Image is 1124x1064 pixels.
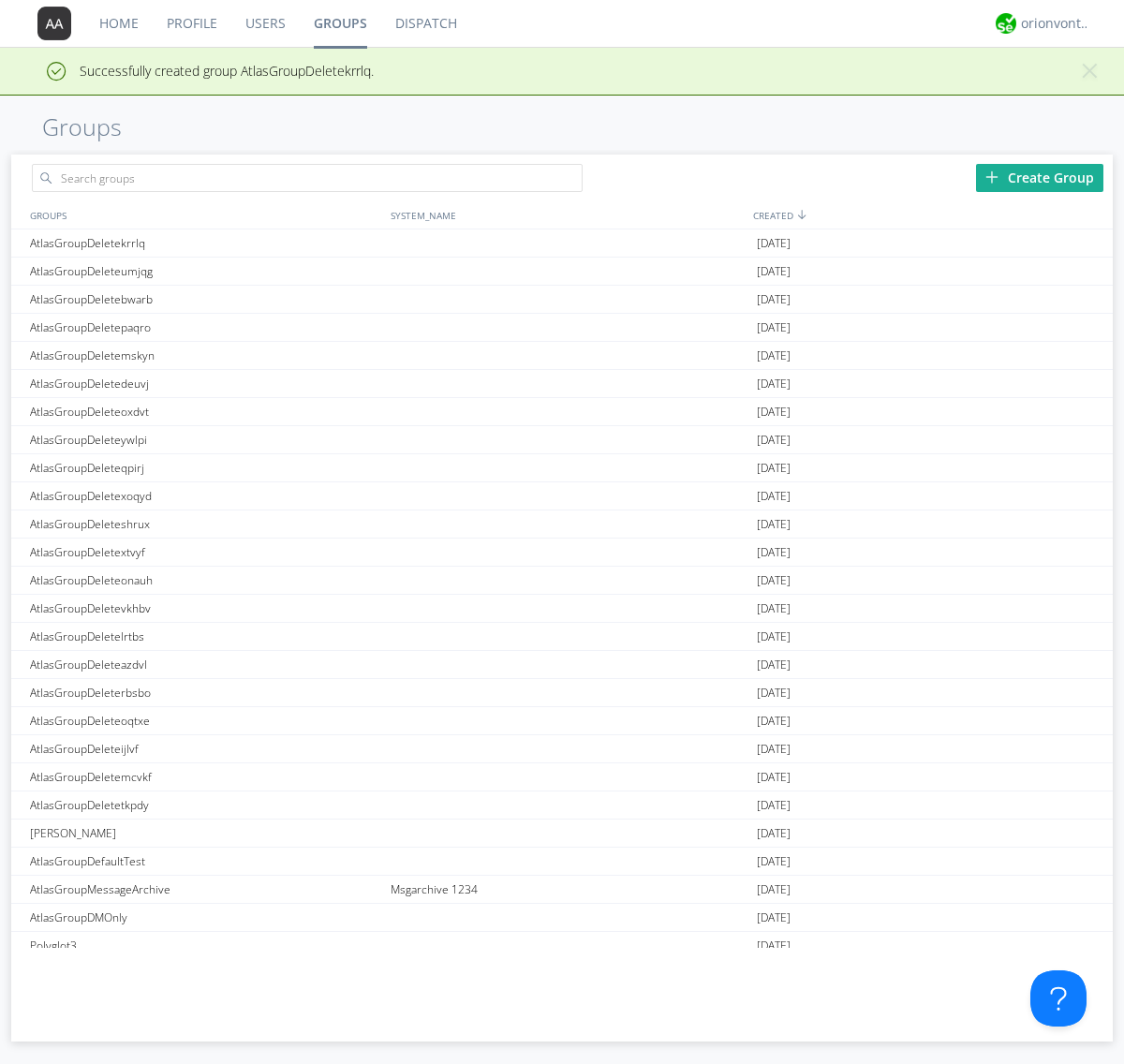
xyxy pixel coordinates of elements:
[757,539,791,567] span: [DATE]
[757,510,791,539] span: [DATE]
[11,848,1113,876] a: AtlasGroupDefaultTest[DATE]
[757,651,791,679] span: [DATE]
[757,820,791,848] span: [DATE]
[757,370,791,398] span: [DATE]
[25,735,386,762] div: AtlasGroupDeleteijlvf
[11,904,1113,932] a: AtlasGroupDMOnly[DATE]
[25,595,386,622] div: AtlasGroupDeletevkhbv
[11,510,1113,539] a: AtlasGroupDeleteshrux[DATE]
[757,229,791,258] span: [DATE]
[757,314,791,342] span: [DATE]
[25,314,386,341] div: AtlasGroupDeletepaqro
[25,820,386,847] div: [PERSON_NAME]
[25,876,386,903] div: AtlasGroupMessageArchive
[25,370,386,397] div: AtlasGroupDeletedeuvj
[757,482,791,510] span: [DATE]
[25,426,386,453] div: AtlasGroupDeleteywlpi
[757,763,791,791] span: [DATE]
[757,567,791,595] span: [DATE]
[386,201,748,229] div: SYSTEM_NAME
[25,679,386,706] div: AtlasGroupDeleterbsbo
[748,201,1113,229] div: CREATED
[1021,14,1091,33] div: orionvontas+atlas+automation+org2
[11,314,1113,342] a: AtlasGroupDeletepaqro[DATE]
[757,623,791,651] span: [DATE]
[757,932,791,960] span: [DATE]
[25,707,386,734] div: AtlasGroupDeleteoqtxe
[25,482,386,510] div: AtlasGroupDeletexoqyd
[11,426,1113,454] a: AtlasGroupDeleteywlpi[DATE]
[11,763,1113,791] a: AtlasGroupDeletemcvkf[DATE]
[25,258,386,285] div: AtlasGroupDeleteumjqg
[25,651,386,678] div: AtlasGroupDeleteazdvl
[25,398,386,425] div: AtlasGroupDeleteoxdvt
[11,454,1113,482] a: AtlasGroupDeleteqpirj[DATE]
[25,201,381,229] div: GROUPS
[25,510,386,538] div: AtlasGroupDeleteshrux
[11,932,1113,960] a: Polyglot3[DATE]
[25,763,386,791] div: AtlasGroupDeletemcvkf
[25,539,386,566] div: AtlasGroupDeletextvyf
[757,286,791,314] span: [DATE]
[11,651,1113,679] a: AtlasGroupDeleteazdvl[DATE]
[25,342,386,369] div: AtlasGroupDeletemskyn
[25,454,386,481] div: AtlasGroupDeleteqpirj
[11,286,1113,314] a: AtlasGroupDeletebwarb[DATE]
[25,229,386,257] div: AtlasGroupDeletekrrlq
[25,286,386,313] div: AtlasGroupDeletebwarb
[757,426,791,454] span: [DATE]
[25,567,386,594] div: AtlasGroupDeleteonauh
[757,454,791,482] span: [DATE]
[11,735,1113,763] a: AtlasGroupDeleteijlvf[DATE]
[11,539,1113,567] a: AtlasGroupDeletextvyf[DATE]
[757,342,791,370] span: [DATE]
[976,164,1103,192] div: Create Group
[996,13,1016,34] img: 29d36aed6fa347d5a1537e7736e6aa13
[757,398,791,426] span: [DATE]
[11,791,1113,820] a: AtlasGroupDeletetkpdy[DATE]
[757,679,791,707] span: [DATE]
[757,791,791,820] span: [DATE]
[985,170,998,184] img: plus.svg
[11,258,1113,286] a: AtlasGroupDeleteumjqg[DATE]
[32,164,583,192] input: Search groups
[757,848,791,876] span: [DATE]
[25,904,386,931] div: AtlasGroupDMOnly
[11,370,1113,398] a: AtlasGroupDeletedeuvj[DATE]
[11,567,1113,595] a: AtlasGroupDeleteonauh[DATE]
[757,876,791,904] span: [DATE]
[11,595,1113,623] a: AtlasGroupDeletevkhbv[DATE]
[11,820,1113,848] a: [PERSON_NAME][DATE]
[757,258,791,286] span: [DATE]
[25,932,386,959] div: Polyglot3
[25,623,386,650] div: AtlasGroupDeletelrtbs
[757,904,791,932] span: [DATE]
[11,398,1113,426] a: AtlasGroupDeleteoxdvt[DATE]
[11,342,1113,370] a: AtlasGroupDeletemskyn[DATE]
[11,229,1113,258] a: AtlasGroupDeletekrrlq[DATE]
[757,707,791,735] span: [DATE]
[757,595,791,623] span: [DATE]
[757,735,791,763] span: [DATE]
[25,791,386,819] div: AtlasGroupDeletetkpdy
[11,679,1113,707] a: AtlasGroupDeleterbsbo[DATE]
[11,876,1113,904] a: AtlasGroupMessageArchiveMsgarchive 1234[DATE]
[11,482,1113,510] a: AtlasGroupDeletexoqyd[DATE]
[11,707,1113,735] a: AtlasGroupDeleteoqtxe[DATE]
[11,623,1113,651] a: AtlasGroupDeletelrtbs[DATE]
[1030,970,1087,1027] iframe: Toggle Customer Support
[14,62,374,80] span: Successfully created group AtlasGroupDeletekrrlq.
[25,848,386,875] div: AtlasGroupDefaultTest
[386,876,752,903] div: Msgarchive 1234
[37,7,71,40] img: 373638.png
